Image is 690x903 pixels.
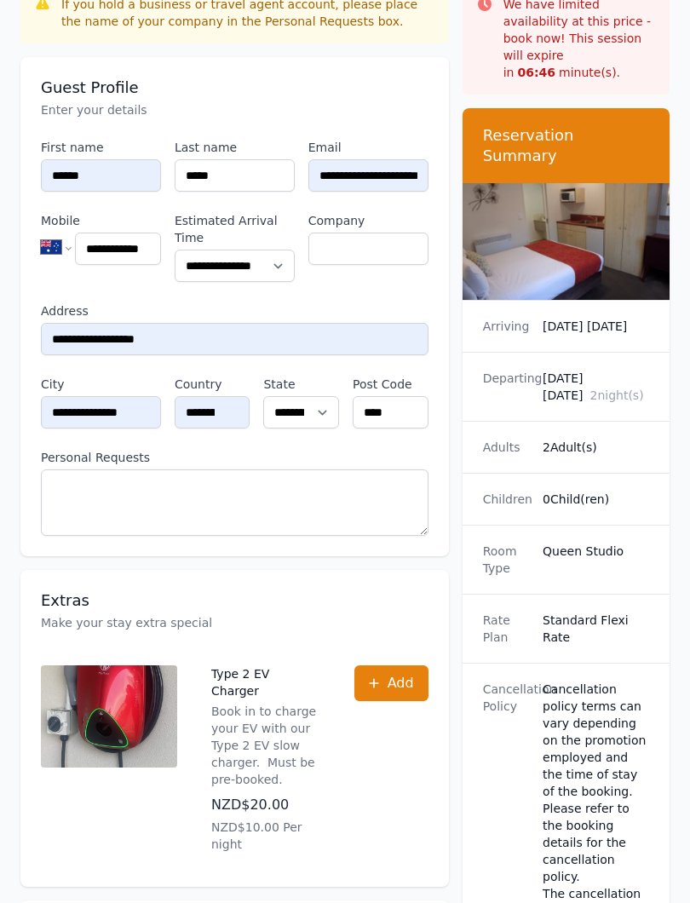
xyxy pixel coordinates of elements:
strong: 06 : 46 [517,66,555,79]
label: Company [308,212,428,229]
dt: Arriving [483,318,529,335]
p: NZD$20.00 [211,795,320,815]
button: Add [354,665,428,701]
dd: [DATE] [DATE] [543,318,649,335]
label: Personal Requests [41,449,428,466]
h3: Reservation Summary [483,125,649,166]
dd: 2 Adult(s) [543,439,649,456]
label: City [41,376,161,393]
span: 2 night(s) [589,388,643,402]
span: Add [388,673,414,693]
p: Enter your details [41,101,428,118]
img: Queen Studio [463,183,670,300]
p: Type 2 EV Charger [211,665,320,699]
dt: Rate Plan [483,612,529,646]
p: NZD$10.00 Per night [211,819,320,853]
dd: 0 Child(ren) [543,491,649,508]
dt: Adults [483,439,529,456]
dt: Room Type [483,543,529,577]
label: First name [41,139,161,156]
label: Address [41,302,428,319]
h3: Guest Profile [41,78,428,98]
label: Estimated Arrival Time [175,212,295,246]
label: Mobile [41,212,161,229]
dd: Standard Flexi Rate [543,612,649,646]
img: Type 2 EV Charger [41,665,177,768]
label: Email [308,139,428,156]
dd: [DATE] [DATE] [543,370,649,404]
label: Country [175,376,250,393]
label: Post Code [353,376,428,393]
p: Book in to charge your EV with our Type 2 EV slow charger. Must be pre-booked. [211,703,320,788]
dt: Departing [483,370,529,404]
label: State [263,376,339,393]
p: Make your stay extra special [41,614,428,631]
h3: Extras [41,590,428,611]
dt: Children [483,491,529,508]
label: Last name [175,139,295,156]
dd: Queen Studio [543,543,649,577]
